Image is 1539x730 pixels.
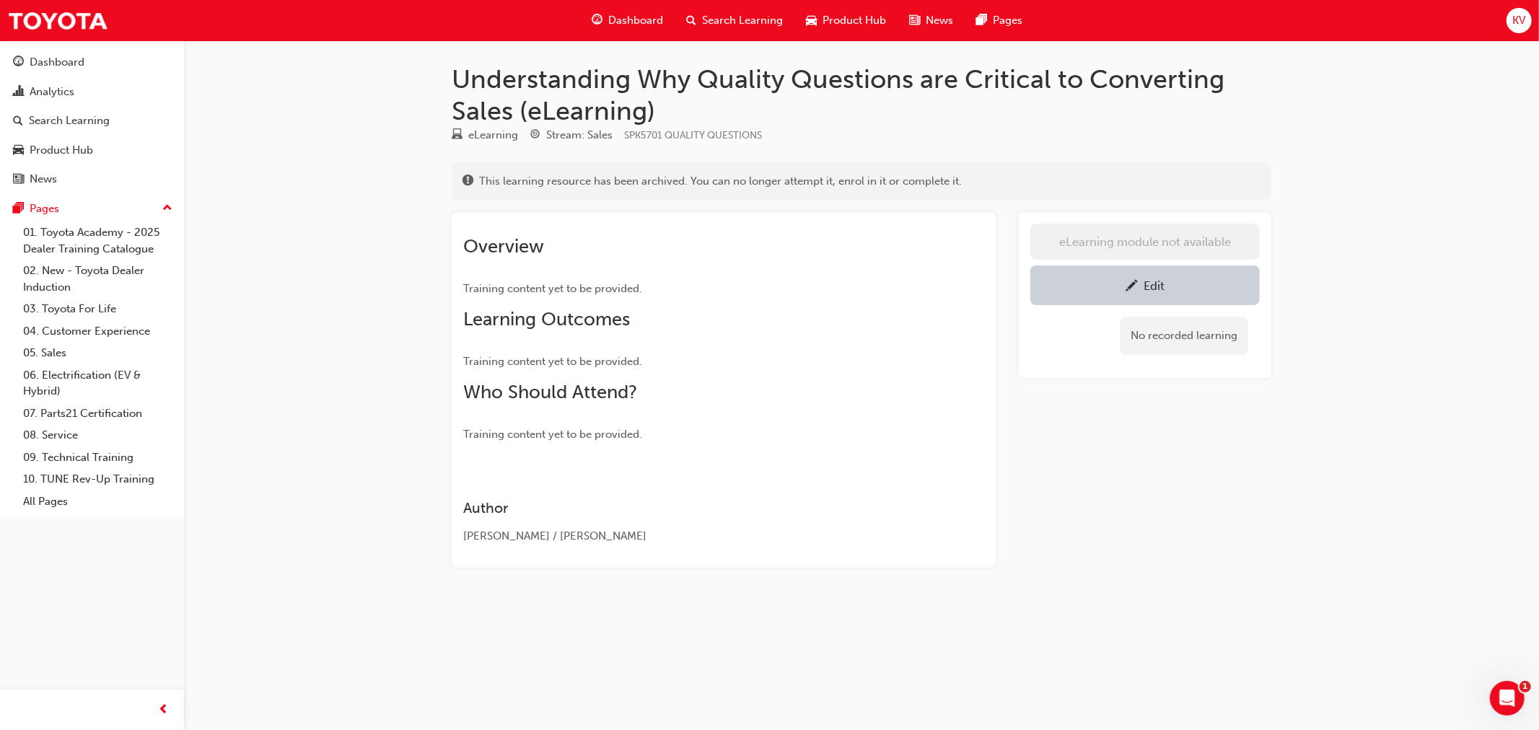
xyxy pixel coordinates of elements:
[794,6,898,35] a: car-iconProduct Hub
[675,6,794,35] a: search-iconSearch Learning
[17,260,178,298] a: 02. New - Toyota Dealer Induction
[13,56,24,69] span: guage-icon
[926,12,953,29] span: News
[17,447,178,469] a: 09. Technical Training
[993,12,1022,29] span: Pages
[463,528,932,545] div: [PERSON_NAME] / [PERSON_NAME]
[13,173,24,186] span: news-icon
[530,126,613,144] div: Stream
[13,115,23,128] span: search-icon
[30,171,57,188] div: News
[17,298,178,320] a: 03. Toyota For Life
[1490,681,1525,716] iframe: Intercom live chat
[159,701,170,719] span: prev-icon
[608,12,663,29] span: Dashboard
[17,221,178,260] a: 01. Toyota Academy - 2025 Dealer Training Catalogue
[162,199,172,218] span: up-icon
[13,144,24,157] span: car-icon
[17,320,178,343] a: 04. Customer Experience
[463,355,642,368] span: Training content yet to be provided.
[452,126,518,144] div: Type
[463,308,630,330] span: Learning Outcomes
[1120,317,1248,355] div: No recorded learning
[624,129,762,141] span: Learning resource code
[592,12,602,30] span: guage-icon
[1030,224,1260,260] button: eLearning module not available
[6,46,178,195] button: DashboardAnalyticsSearch LearningProduct HubNews
[17,491,178,513] a: All Pages
[13,86,24,99] span: chart-icon
[452,129,462,142] span: learningResourceType_ELEARNING-icon
[1030,265,1260,305] a: Edit
[1507,8,1532,33] button: KV
[6,166,178,193] a: News
[1512,12,1525,29] span: KV
[1520,681,1531,692] span: 1
[17,342,178,364] a: 05. Sales
[468,127,518,144] div: eLearning
[17,403,178,425] a: 07. Parts21 Certification
[463,381,637,403] span: Who Should Attend?
[30,142,93,159] div: Product Hub
[6,107,178,134] a: Search Learning
[546,127,613,144] div: Stream: Sales
[898,6,965,35] a: news-iconNews
[7,4,108,37] img: Trak
[823,12,886,29] span: Product Hub
[6,79,178,105] a: Analytics
[463,282,642,295] span: Training content yet to be provided.
[463,500,932,516] h3: Author
[976,12,987,30] span: pages-icon
[6,195,178,222] button: Pages
[30,84,74,100] div: Analytics
[806,12,817,30] span: car-icon
[17,468,178,491] a: 10. TUNE Rev-Up Training
[452,63,1271,126] h1: Understanding Why Quality Questions are Critical to Converting Sales (eLearning)
[463,428,642,441] span: Training content yet to be provided.
[580,6,675,35] a: guage-iconDashboard
[530,129,540,142] span: target-icon
[909,12,920,30] span: news-icon
[479,173,962,190] span: This learning resource has been archived. You can no longer attempt it, enrol in it or complete it.
[1126,280,1138,294] span: pencil-icon
[965,6,1034,35] a: pages-iconPages
[30,201,59,217] div: Pages
[13,203,24,216] span: pages-icon
[702,12,783,29] span: Search Learning
[6,49,178,76] a: Dashboard
[462,175,473,188] span: exclaim-icon
[463,235,544,258] span: Overview
[686,12,696,30] span: search-icon
[29,113,110,129] div: Search Learning
[30,54,84,71] div: Dashboard
[17,364,178,403] a: 06. Electrification (EV & Hybrid)
[17,424,178,447] a: 08. Service
[6,137,178,164] a: Product Hub
[1144,278,1165,293] div: Edit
